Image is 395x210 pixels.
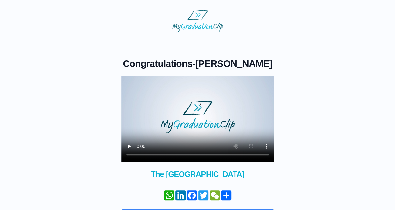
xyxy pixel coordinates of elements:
[172,10,223,32] img: MyGraduationClip
[221,190,232,200] a: Share
[123,58,193,69] span: Congratulations
[121,169,274,179] span: The [GEOGRAPHIC_DATA]
[163,190,175,200] a: WhatsApp
[209,190,221,200] a: WeChat
[175,190,186,200] a: LinkedIn
[186,190,198,200] a: Facebook
[195,58,272,69] span: [PERSON_NAME]
[121,58,274,69] h1: -
[198,190,209,200] a: Twitter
